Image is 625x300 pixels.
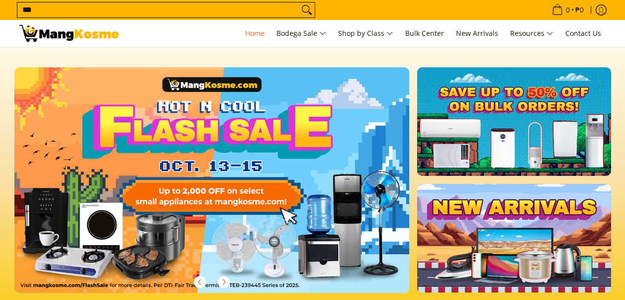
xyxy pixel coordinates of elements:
[405,28,444,38] span: Bulk Center
[19,25,119,42] img: Mang Kosme: Your Home Appliances Warehouse Sale Partner!
[240,20,269,47] a: Home
[510,27,553,40] span: Resources
[574,6,585,13] span: ₱0
[189,271,211,293] button: Previous
[400,20,449,47] a: Bulk Center
[299,2,315,17] button: Search
[276,27,326,40] span: Bodega Sale
[549,4,587,15] span: •
[564,6,571,13] span: 0
[560,20,606,47] a: Contact Us
[333,20,398,47] a: Shop by Class
[456,28,498,38] span: New Arrivals
[505,20,558,47] a: Resources
[213,271,235,293] button: Next
[271,20,331,47] a: Bodega Sale
[338,27,393,40] span: Shop by Class
[245,28,265,38] span: Home
[451,20,503,47] a: New Arrivals
[565,28,601,38] span: Contact Us
[129,20,606,47] nav: Main Menu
